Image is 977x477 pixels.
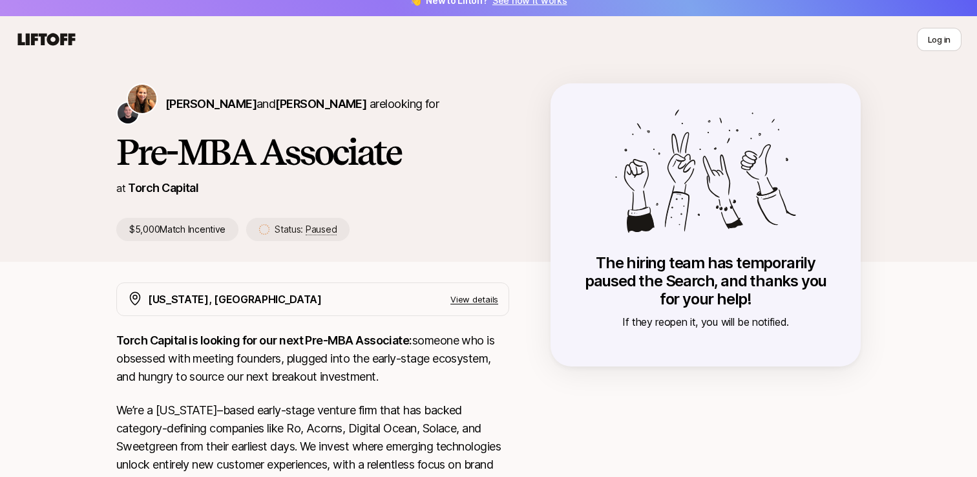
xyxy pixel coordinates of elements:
img: Christopher Harper [118,103,138,123]
button: Log in [917,28,961,51]
p: are looking for [165,95,439,113]
p: [US_STATE], [GEOGRAPHIC_DATA] [148,291,322,308]
span: [PERSON_NAME] [165,97,257,111]
p: View details [450,293,498,306]
span: Paused [306,224,337,235]
p: If they reopen it, you will be notified. [576,313,835,330]
p: Status: [275,222,337,237]
span: [PERSON_NAME] [275,97,366,111]
p: $5,000 Match Incentive [116,218,238,241]
h1: Pre-MBA Associate [116,132,509,171]
p: The hiring team has temporarily paused the Search, and thanks you for your help! [576,254,835,308]
a: Torch Capital [128,181,198,195]
p: at [116,180,125,196]
strong: Torch Capital is looking for our next Pre-MBA Associate: [116,334,412,347]
span: and [257,97,366,111]
img: Katie Reiner [128,85,156,113]
p: someone who is obsessed with meeting founders, plugged into the early-stage ecosystem, and hungry... [116,332,509,386]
